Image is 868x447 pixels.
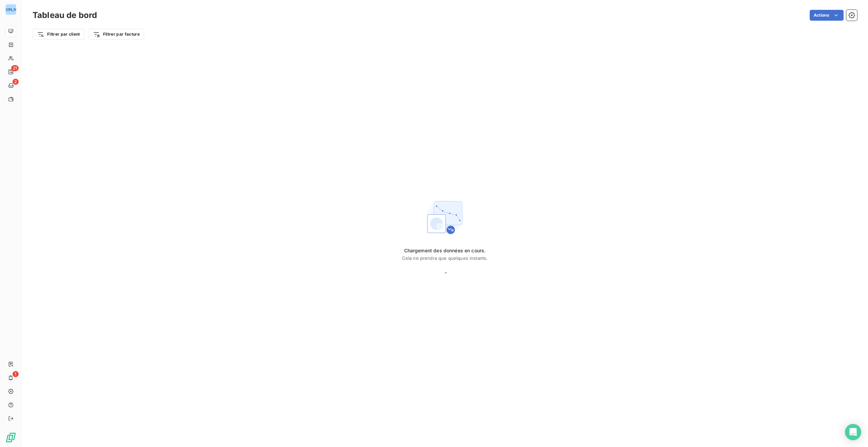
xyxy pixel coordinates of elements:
button: Filtrer par facture [88,29,144,40]
span: Cela ne prendra que quelques instants. [402,255,488,261]
span: 21 [11,65,19,71]
div: [PERSON_NAME] [5,4,16,15]
span: 2 [13,79,19,85]
button: Filtrer par client [33,29,84,40]
img: Logo LeanPay [5,432,16,443]
div: Open Intercom Messenger [845,424,861,440]
h3: Tableau de bord [33,9,97,21]
img: First time [423,196,467,239]
span: 1 [13,371,19,377]
span: Chargement des données en cours. [402,247,488,254]
button: Actions [810,10,844,21]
